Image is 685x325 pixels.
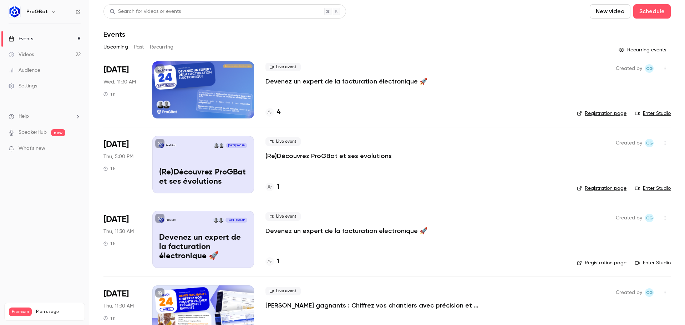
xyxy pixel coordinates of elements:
[646,64,653,73] span: CG
[9,35,33,42] div: Events
[616,139,642,147] span: Created by
[577,185,626,192] a: Registration page
[150,41,174,53] button: Recurring
[645,214,654,222] span: Charles Gallard
[265,182,279,192] a: 1
[577,110,626,117] a: Registration page
[134,41,144,53] button: Past
[9,6,20,17] img: ProGBat
[51,129,65,136] span: new
[72,146,81,152] iframe: Noticeable Trigger
[103,64,129,76] span: [DATE]
[103,214,129,225] span: [DATE]
[633,4,671,19] button: Schedule
[159,168,247,187] p: (Re)Découvrez ProGBat et ses évolutions
[277,257,279,266] h4: 1
[103,139,129,150] span: [DATE]
[225,218,247,223] span: [DATE] 11:30 AM
[645,64,654,73] span: Charles Gallard
[103,241,116,247] div: 1 h
[645,139,654,147] span: Charles Gallard
[265,107,280,117] a: 4
[616,64,642,73] span: Created by
[635,185,671,192] a: Enter Studio
[615,44,671,56] button: Recurring events
[635,110,671,117] a: Enter Studio
[103,228,134,235] span: Thu, 11:30 AM
[219,218,224,223] img: Charles Gallard
[265,77,427,86] a: Devenez un expert de la facturation électronique 🚀
[277,107,280,117] h4: 4
[103,78,136,86] span: Wed, 11:30 AM
[214,143,219,148] img: Elodie Lecocq
[646,139,653,147] span: CG
[219,143,224,148] img: Charles Gallard
[152,211,254,268] a: Devenez un expert de la facturation électronique 🚀ProGBatCharles GallardElodie Lecocq[DATE] 11:30...
[265,227,427,235] a: Devenez un expert de la facturation électronique 🚀
[265,152,392,160] a: (Re)Découvrez ProGBat et ses évolutions
[103,61,141,118] div: Sep 24 Wed, 11:30 AM (Europe/Paris)
[19,129,47,136] a: SpeakerHub
[646,288,653,297] span: CG
[103,91,116,97] div: 1 h
[9,113,81,120] li: help-dropdown-opener
[110,8,181,15] div: Search for videos or events
[103,30,125,39] h1: Events
[103,288,129,300] span: [DATE]
[646,214,653,222] span: CG
[103,211,141,268] div: Oct 30 Thu, 11:30 AM (Europe/Paris)
[577,259,626,266] a: Registration page
[277,182,279,192] h4: 1
[9,51,34,58] div: Videos
[645,288,654,297] span: Charles Gallard
[166,218,176,222] p: ProGBat
[103,136,141,193] div: Oct 2 Thu, 5:00 PM (Europe/Paris)
[616,214,642,222] span: Created by
[152,136,254,193] a: (Re)Découvrez ProGBat et ses évolutionsProGBatCharles GallardElodie Lecocq[DATE] 5:00 PM(Re)Décou...
[265,137,301,146] span: Live event
[590,4,630,19] button: New video
[265,257,279,266] a: 1
[103,153,133,160] span: Thu, 5:00 PM
[19,113,29,120] span: Help
[103,41,128,53] button: Upcoming
[166,144,176,147] p: ProGBat
[616,288,642,297] span: Created by
[213,218,218,223] img: Elodie Lecocq
[265,63,301,71] span: Live event
[103,166,116,172] div: 1 h
[265,301,479,310] a: [PERSON_NAME] gagnants : Chiffrez vos chantiers avec précision et rapidité
[9,67,40,74] div: Audience
[36,309,80,315] span: Plan usage
[9,82,37,90] div: Settings
[19,145,45,152] span: What's new
[265,287,301,295] span: Live event
[103,303,134,310] span: Thu, 11:30 AM
[159,233,247,261] p: Devenez un expert de la facturation électronique 🚀
[226,143,247,148] span: [DATE] 5:00 PM
[9,308,32,316] span: Premium
[265,212,301,221] span: Live event
[103,315,116,321] div: 1 h
[635,259,671,266] a: Enter Studio
[26,8,48,15] h6: ProGBat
